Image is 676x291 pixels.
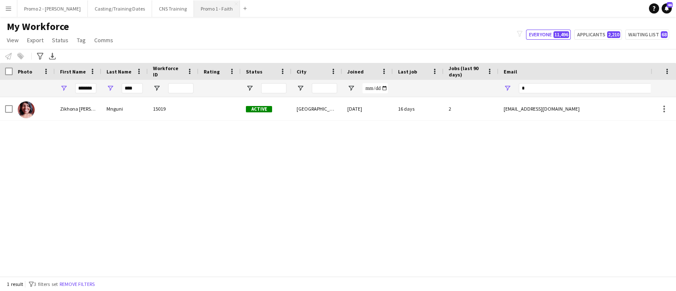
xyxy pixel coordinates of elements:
a: Comms [91,35,117,46]
a: Export [24,35,47,46]
input: Email Filter Input [519,83,662,93]
span: Export [27,36,44,44]
div: 2 [444,97,499,120]
span: Active [246,106,272,112]
span: First Name [60,68,86,75]
button: Open Filter Menu [106,84,114,92]
span: 46 [667,2,673,8]
span: Photo [18,68,32,75]
span: 11,496 [553,31,569,38]
span: Status [246,68,262,75]
img: Zikhona Sylvia Mnguni [18,101,35,118]
div: Zikhona [PERSON_NAME] [55,97,101,120]
button: Remove filters [58,280,96,289]
div: Mnguni [101,97,148,120]
span: 68 [661,31,668,38]
span: Last job [398,68,417,75]
input: Status Filter Input [261,83,286,93]
button: Open Filter Menu [504,84,511,92]
span: Joined [347,68,364,75]
app-action-btn: Advanced filters [35,51,45,61]
span: Workforce ID [153,65,183,78]
button: Applicants2,210 [574,30,622,40]
input: First Name Filter Input [75,83,96,93]
span: Email [504,68,517,75]
a: Status [49,35,72,46]
input: Workforce ID Filter Input [168,83,194,93]
span: Status [52,36,68,44]
span: Jobs (last 90 days) [449,65,483,78]
div: [EMAIL_ADDRESS][DOMAIN_NAME] [499,97,668,120]
button: Open Filter Menu [246,84,253,92]
span: 3 filters set [34,281,58,287]
div: [DATE] [342,97,393,120]
button: Waiting list68 [625,30,669,40]
span: Rating [204,68,220,75]
button: Open Filter Menu [153,84,161,92]
input: Joined Filter Input [363,83,388,93]
button: Everyone11,496 [526,30,571,40]
span: View [7,36,19,44]
button: Casting/Training Dates [88,0,152,17]
span: Comms [94,36,113,44]
button: Promo 1 - Faith [194,0,240,17]
button: Open Filter Menu [297,84,304,92]
span: 2,210 [607,31,620,38]
span: My Workforce [7,20,69,33]
a: 46 [662,3,672,14]
div: 16 days [393,97,444,120]
button: Open Filter Menu [60,84,68,92]
span: Tag [77,36,86,44]
button: Open Filter Menu [347,84,355,92]
a: Tag [74,35,89,46]
app-action-btn: Export XLSX [47,51,57,61]
a: View [3,35,22,46]
button: CNS Training [152,0,194,17]
span: City [297,68,306,75]
input: Last Name Filter Input [122,83,143,93]
button: Promo 2 - [PERSON_NAME] [17,0,88,17]
input: City Filter Input [312,83,337,93]
div: [GEOGRAPHIC_DATA] [292,97,342,120]
span: Last Name [106,68,131,75]
div: 15019 [148,97,199,120]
